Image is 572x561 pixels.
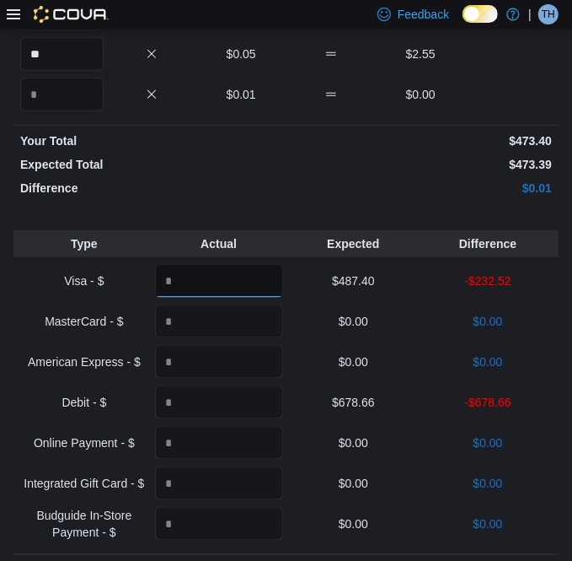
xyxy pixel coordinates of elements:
[290,353,418,370] p: $0.00
[290,394,418,411] p: $678.66
[20,394,148,411] p: Debit - $
[290,180,553,197] p: $0.01
[528,4,532,24] p: |
[200,86,283,103] p: $0.01
[20,156,283,173] p: Expected Total
[20,353,148,370] p: American Express - $
[155,386,283,419] input: Quantity
[424,235,552,252] p: Difference
[20,434,148,451] p: Online Payment - $
[462,23,463,24] span: Dark Mode
[155,235,283,252] p: Actual
[424,272,552,289] p: -$232.52
[398,6,449,23] span: Feedback
[290,272,418,289] p: $487.40
[538,4,559,24] div: Toni Howell
[424,394,552,411] p: -$678.66
[290,313,418,330] p: $0.00
[462,5,498,23] input: Dark Mode
[290,235,418,252] p: Expected
[155,426,283,460] input: Quantity
[155,305,283,338] input: Quantity
[34,6,109,23] img: Cova
[155,467,283,500] input: Quantity
[155,264,283,298] input: Quantity
[20,37,104,71] input: Quantity
[290,132,553,149] p: $473.40
[20,507,148,541] p: Budguide In-Store Payment - $
[424,475,552,492] p: $0.00
[20,475,148,492] p: Integrated Gift Card - $
[379,86,462,103] p: $0.00
[20,180,283,197] p: Difference
[290,475,418,492] p: $0.00
[20,313,148,330] p: MasterCard - $
[20,78,104,111] input: Quantity
[424,313,552,330] p: $0.00
[200,46,283,62] p: $0.05
[379,46,462,62] p: $2.55
[424,353,552,370] p: $0.00
[20,272,148,289] p: Visa - $
[155,345,283,379] input: Quantity
[424,515,552,532] p: $0.00
[290,515,418,532] p: $0.00
[20,235,148,252] p: Type
[542,4,555,24] span: TH
[290,434,418,451] p: $0.00
[20,132,283,149] p: Your Total
[424,434,552,451] p: $0.00
[290,156,553,173] p: $473.39
[155,507,283,541] input: Quantity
